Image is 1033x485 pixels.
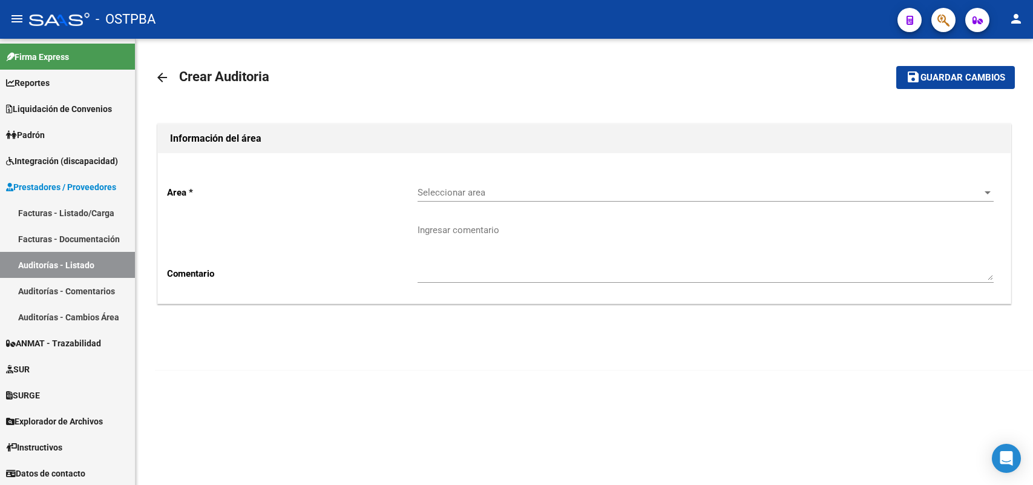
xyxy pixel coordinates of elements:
[6,180,116,194] span: Prestadores / Proveedores
[6,337,101,350] span: ANMAT - Trazabilidad
[992,444,1021,473] div: Open Intercom Messenger
[896,66,1015,88] button: Guardar cambios
[6,102,112,116] span: Liquidación de Convenios
[418,187,983,198] span: Seleccionar area
[6,441,62,454] span: Instructivos
[6,50,69,64] span: Firma Express
[167,267,418,280] p: Comentario
[6,363,30,376] span: SUR
[96,6,156,33] span: - OSTPBA
[6,76,50,90] span: Reportes
[170,129,999,148] h1: Información del área
[10,12,24,26] mat-icon: menu
[6,128,45,142] span: Padrón
[6,415,103,428] span: Explorador de Archivos
[155,70,169,85] mat-icon: arrow_back
[167,186,418,199] p: Area *
[6,467,85,480] span: Datos de contacto
[906,70,920,84] mat-icon: save
[920,73,1005,84] span: Guardar cambios
[6,389,40,402] span: SURGE
[1009,12,1023,26] mat-icon: person
[6,154,118,168] span: Integración (discapacidad)
[179,69,269,84] span: Crear Auditoria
